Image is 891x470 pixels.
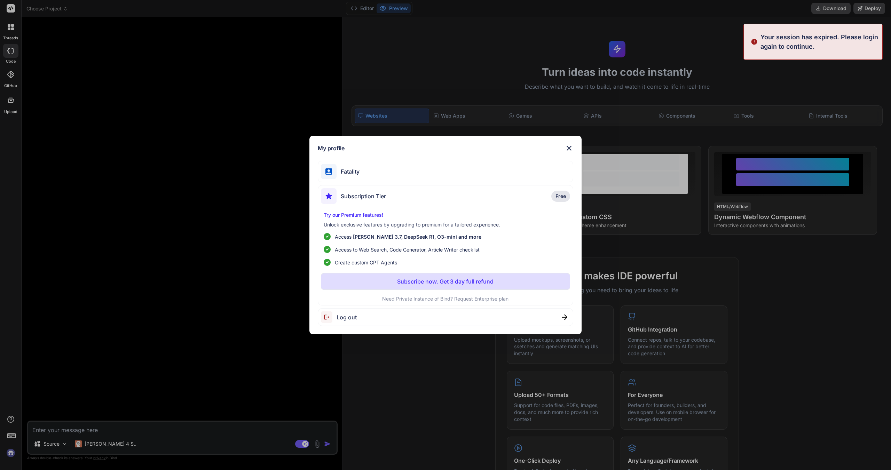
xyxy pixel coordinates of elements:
h1: My profile [318,144,345,152]
img: logout [321,311,337,323]
p: Subscribe now. Get 3 day full refund [397,277,494,286]
span: Fatality [337,167,360,176]
p: Try our Premium features! [324,212,567,218]
img: close [565,144,573,152]
img: checklist [324,259,331,266]
p: Access [335,233,481,240]
p: Need Private Instance of Bind? Request Enterprise plan [321,295,570,302]
span: Subscription Tier [341,192,386,200]
span: [PERSON_NAME] 3.7, DeepSeek R1, O3-mini and more [353,234,481,240]
span: Free [555,193,566,200]
span: Create custom GPT Agents [335,259,397,266]
p: Your session has expired. Please login again to continue. [760,32,878,51]
img: checklist [324,233,331,240]
span: Access to Web Search, Code Generator, Article Writer checklist [335,246,480,253]
img: checklist [324,246,331,253]
p: Unlock exclusive features by upgrading to premium for a tailored experience. [324,221,567,228]
button: Subscribe now. Get 3 day full refund [321,273,570,290]
img: close [562,314,567,320]
img: subscription [321,188,337,204]
img: alert [751,32,758,51]
span: Log out [337,313,357,321]
img: profile [325,168,332,175]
